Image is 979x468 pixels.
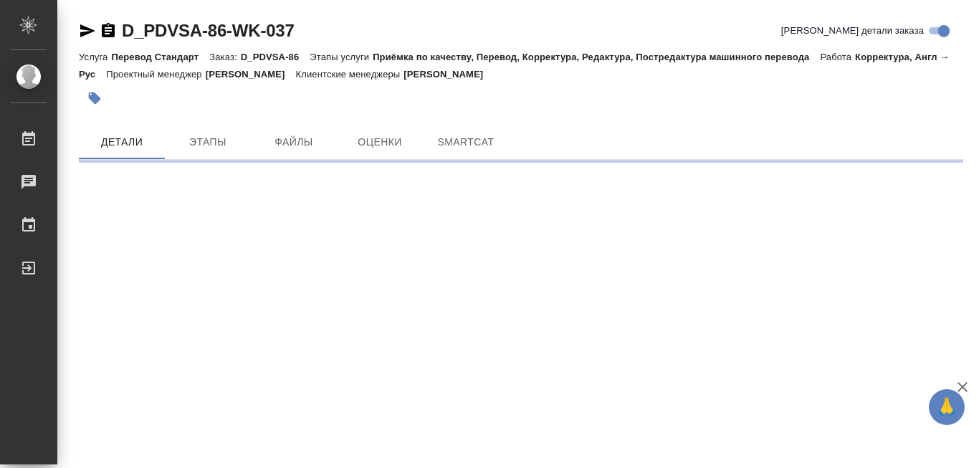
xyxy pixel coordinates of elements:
[79,52,111,62] p: Услуга
[206,69,296,80] p: [PERSON_NAME]
[79,82,110,114] button: Добавить тэг
[373,52,820,62] p: Приёмка по качеству, Перевод, Корректура, Редактура, Постредактура машинного перевода
[79,22,96,39] button: Скопировать ссылку для ЯМессенджера
[111,52,209,62] p: Перевод Стандарт
[935,392,959,422] span: 🙏
[122,21,295,40] a: D_PDVSA-86-WK-037
[241,52,310,62] p: D_PDVSA-86
[173,133,242,151] span: Этапы
[431,133,500,151] span: SmartCat
[781,24,924,38] span: [PERSON_NAME] детали заказа
[929,389,965,425] button: 🙏
[296,69,404,80] p: Клиентские менеджеры
[259,133,328,151] span: Файлы
[345,133,414,151] span: Оценки
[106,69,205,80] p: Проектный менеджер
[100,22,117,39] button: Скопировать ссылку
[87,133,156,151] span: Детали
[209,52,240,62] p: Заказ:
[310,52,373,62] p: Этапы услуги
[403,69,494,80] p: [PERSON_NAME]
[820,52,855,62] p: Работа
